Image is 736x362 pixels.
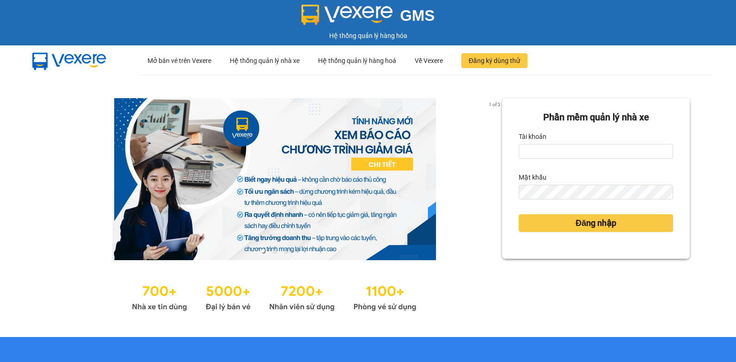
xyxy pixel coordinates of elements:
[400,7,435,24] span: GMS
[23,45,116,76] img: mbUUG5Q.png
[576,217,616,230] span: Đăng nhập
[2,31,734,41] div: Hệ thống quản lý hàng hóa
[519,185,673,200] input: Mật khẩu
[519,214,673,232] button: Đăng nhập
[301,14,435,21] a: GMS
[415,46,443,75] div: Về Vexere
[519,170,546,185] label: Mật khẩu
[318,46,396,75] div: Hệ thống quản lý hàng hoá
[519,129,546,144] label: Tài khoản
[132,279,417,314] img: Statistics.png
[469,56,520,66] span: Đăng ký dùng thử
[272,249,276,253] li: slide item 2
[489,98,502,260] button: next slide / item
[261,249,265,253] li: slide item 1
[519,144,673,159] input: Tài khoản
[461,53,527,68] button: Đăng ký dùng thử
[230,46,300,75] div: Hệ thống quản lý nhà xe
[486,98,502,110] p: 1 of 3
[301,5,393,25] img: logo 2
[147,46,211,75] div: Mở bán vé trên Vexere
[46,98,59,260] button: previous slide / item
[283,249,287,253] li: slide item 3
[519,110,673,125] div: Phần mềm quản lý nhà xe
